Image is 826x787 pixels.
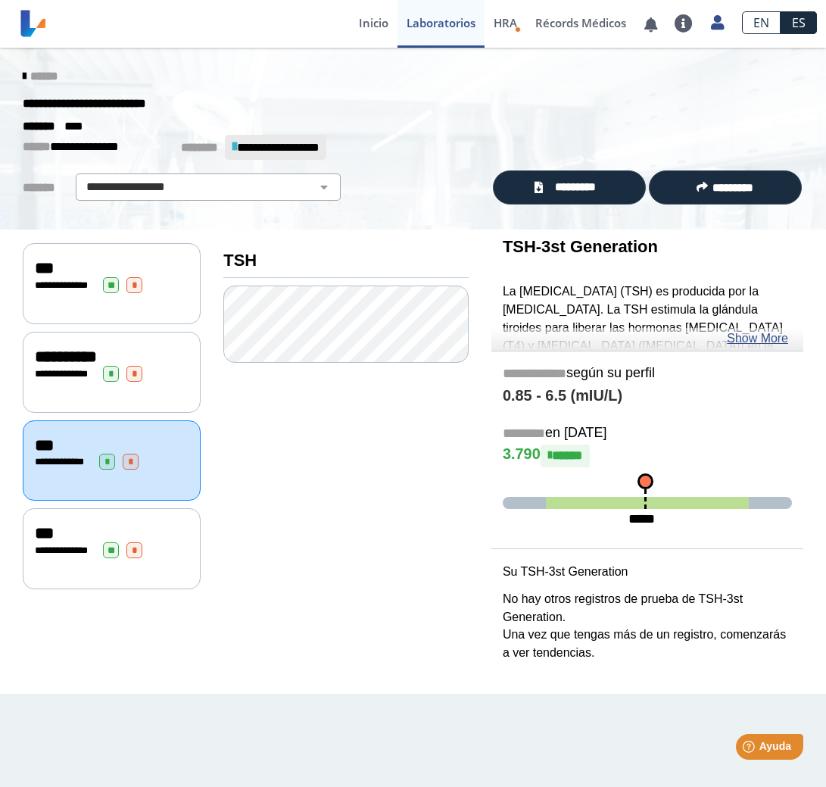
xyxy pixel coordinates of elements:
[691,728,809,770] iframe: Help widget launcher
[503,590,792,663] p: No hay otros registros de prueba de TSH-3st Generation. Una vez que tengas más de un registro, co...
[727,329,788,348] a: Show More
[781,11,817,34] a: ES
[494,15,517,30] span: HRA
[503,283,792,500] p: La [MEDICAL_DATA] (TSH) es producida por la [MEDICAL_DATA]. La TSH estimula la glándula tiroides ...
[503,445,792,467] h4: 3.790
[223,251,257,270] b: TSH
[503,563,792,581] p: Su TSH-3st Generation
[742,11,781,34] a: EN
[503,365,792,383] h5: según su perfil
[503,387,792,405] h4: 0.85 - 6.5 (mIU/L)
[503,425,792,442] h5: en [DATE]
[503,237,658,256] b: TSH-3st Generation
